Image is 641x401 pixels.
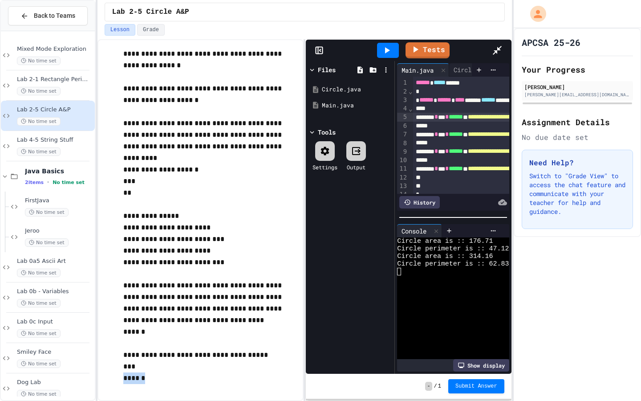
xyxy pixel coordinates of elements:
span: No time set [17,299,61,307]
div: Circle.java [322,85,391,94]
span: No time set [25,238,69,247]
span: No time set [17,117,61,126]
div: 14 [397,190,408,199]
div: 1 [397,78,408,87]
span: No time set [17,87,61,95]
span: 2 items [25,180,44,185]
div: Console [397,224,442,237]
div: No due date set [522,132,633,143]
div: Settings [312,163,337,171]
h1: APCSA 25-26 [522,36,580,49]
div: Main.java [397,65,438,75]
span: Circle area is :: 314.16 [397,253,493,260]
div: 8 [397,139,408,147]
span: - [425,382,432,391]
span: No time set [53,180,85,185]
div: Circle.java [449,65,497,74]
span: Lab 0b - Variables [17,288,93,295]
button: Grade [137,24,165,36]
div: 10 [397,156,408,164]
div: History [399,196,440,209]
span: No time set [17,360,61,368]
span: No time set [17,269,61,277]
h2: Your Progress [522,63,633,76]
div: 5 [397,113,408,122]
span: Fold line [408,88,413,95]
button: Lesson [105,24,135,36]
span: No time set [17,329,61,338]
span: Circle perimeter is :: 47.12 [397,245,509,253]
div: Tools [318,127,336,137]
div: [PERSON_NAME] [524,83,630,91]
span: Dog Lab [17,379,93,386]
button: Submit Answer [448,379,504,393]
span: Back to Teams [34,11,75,20]
span: Jeroo [25,227,93,235]
p: Switch to "Grade View" to access the chat feature and communicate with your teacher for help and ... [529,172,625,216]
h3: Need Help? [529,157,625,168]
span: Circle perimeter is :: 62.83 [397,260,509,268]
span: / [434,383,437,390]
span: No time set [17,57,61,65]
h2: Assignment Details [522,116,633,128]
span: Circle area is :: 176.71 [397,237,493,245]
span: Lab 4-5 String Stuff [17,136,93,144]
span: FirstJava [25,197,93,205]
div: 3 [397,96,408,105]
div: 6 [397,122,408,130]
div: 4 [397,104,408,113]
span: Lab 0c Input [17,318,93,326]
span: Smiley Face [17,348,93,356]
div: 2 [397,87,408,96]
span: Lab 2-1 Rectangle Perimeter [17,76,93,83]
div: Main.java [322,101,391,110]
div: 9 [397,147,408,156]
div: 7 [397,130,408,139]
span: 1 [438,383,441,390]
span: No time set [25,208,69,217]
div: Circle.java [449,63,508,77]
div: 11 [397,164,408,173]
div: [PERSON_NAME][EMAIL_ADDRESS][DOMAIN_NAME] [524,91,630,98]
span: Submit Answer [455,383,497,390]
span: • [47,179,49,186]
div: Main.java [397,63,449,77]
span: Lab 2-5 Circle A&P [112,7,189,17]
span: Fold line [408,105,413,112]
span: No time set [17,147,61,156]
div: Files [318,65,336,74]
div: My Account [521,4,548,24]
span: No time set [17,390,61,398]
span: Lab 2-5 Circle A&P [17,106,93,114]
span: Mixed Mode Exploration [17,45,93,53]
div: 13 [397,182,408,190]
span: Java Basics [25,167,93,175]
div: 12 [397,173,408,182]
button: Back to Teams [8,6,88,25]
div: Show display [453,359,509,372]
span: Lab 0a5 Ascii Art [17,258,93,265]
div: Console [397,226,431,236]
a: Tests [406,42,450,58]
div: Output [347,163,365,171]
